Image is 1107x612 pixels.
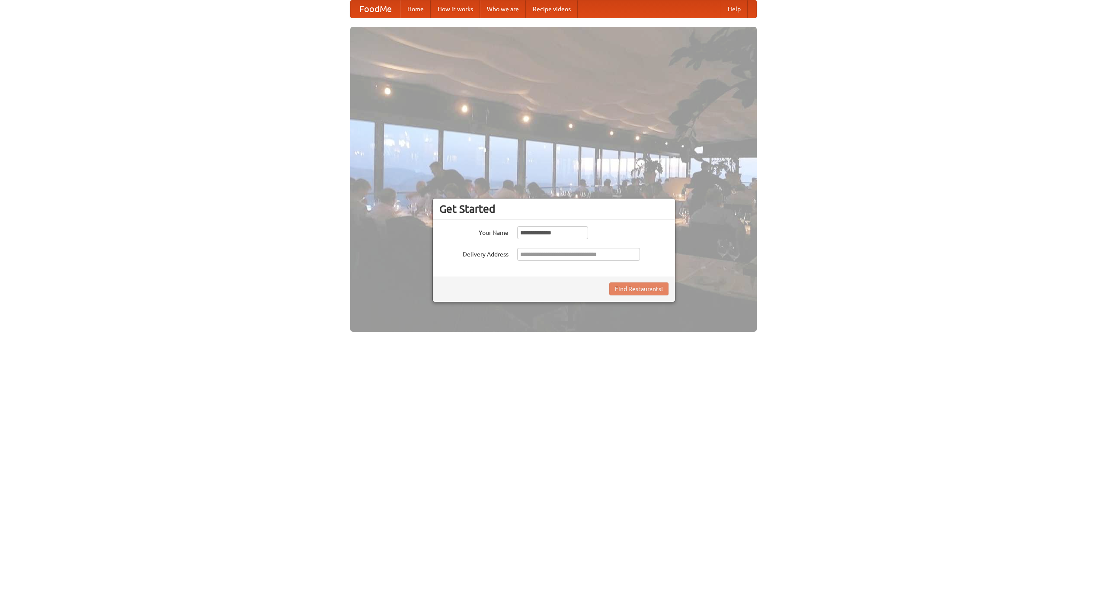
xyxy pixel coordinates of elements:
a: Help [721,0,748,18]
label: Delivery Address [439,248,509,259]
a: Who we are [480,0,526,18]
a: Home [400,0,431,18]
button: Find Restaurants! [609,282,669,295]
h3: Get Started [439,202,669,215]
label: Your Name [439,226,509,237]
a: Recipe videos [526,0,578,18]
a: FoodMe [351,0,400,18]
a: How it works [431,0,480,18]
